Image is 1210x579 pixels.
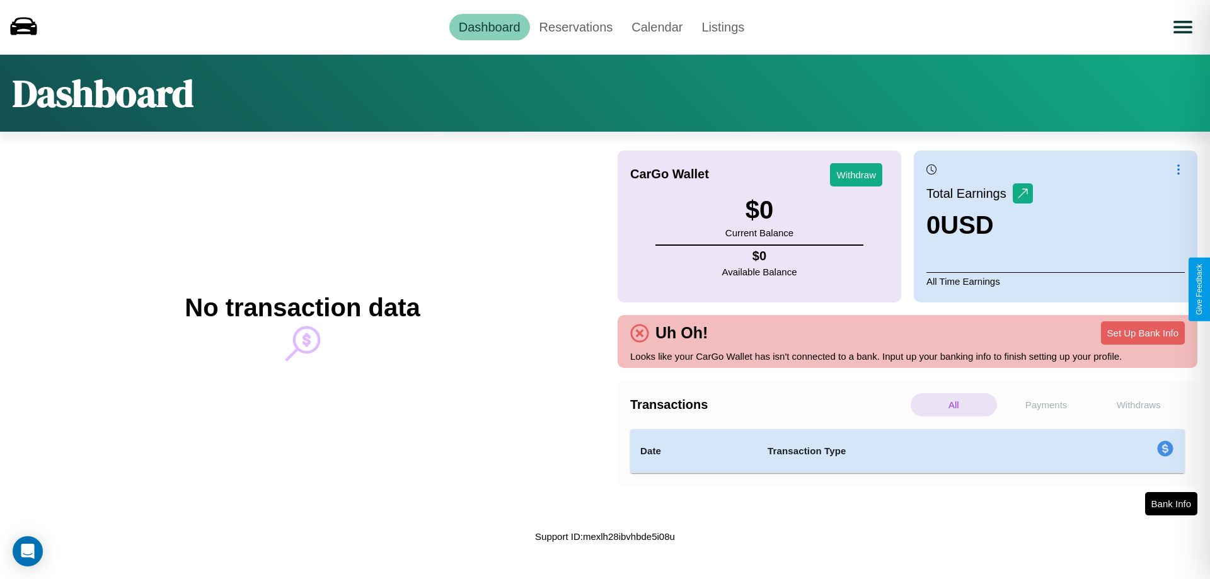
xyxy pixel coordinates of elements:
p: Available Balance [722,263,797,280]
h4: $ 0 [722,249,797,263]
button: Withdraw [830,163,882,186]
h3: 0 USD [926,211,1033,239]
h4: Transaction Type [768,444,1054,459]
a: Dashboard [449,14,530,40]
h3: $ 0 [725,196,793,224]
p: Withdraws [1095,393,1182,416]
p: Support ID: mexlh28ibvhbde5i08u [535,528,675,545]
h4: Uh Oh! [649,324,714,342]
p: Payments [1003,393,1090,416]
p: All Time Earnings [926,272,1185,290]
button: Open menu [1165,9,1201,45]
p: Looks like your CarGo Wallet has isn't connected to a bank. Input up your banking info to finish ... [630,348,1185,365]
h2: No transaction data [185,294,420,322]
h4: Date [640,444,747,459]
p: Current Balance [725,224,793,241]
h1: Dashboard [13,67,193,119]
a: Reservations [530,14,623,40]
a: Calendar [622,14,692,40]
button: Set Up Bank Info [1101,321,1185,345]
div: Give Feedback [1195,264,1204,315]
p: Total Earnings [926,182,1013,205]
p: All [911,393,997,416]
div: Open Intercom Messenger [13,536,43,566]
h4: CarGo Wallet [630,167,709,181]
h4: Transactions [630,398,907,412]
button: Bank Info [1145,492,1197,515]
a: Listings [692,14,754,40]
table: simple table [630,429,1185,473]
